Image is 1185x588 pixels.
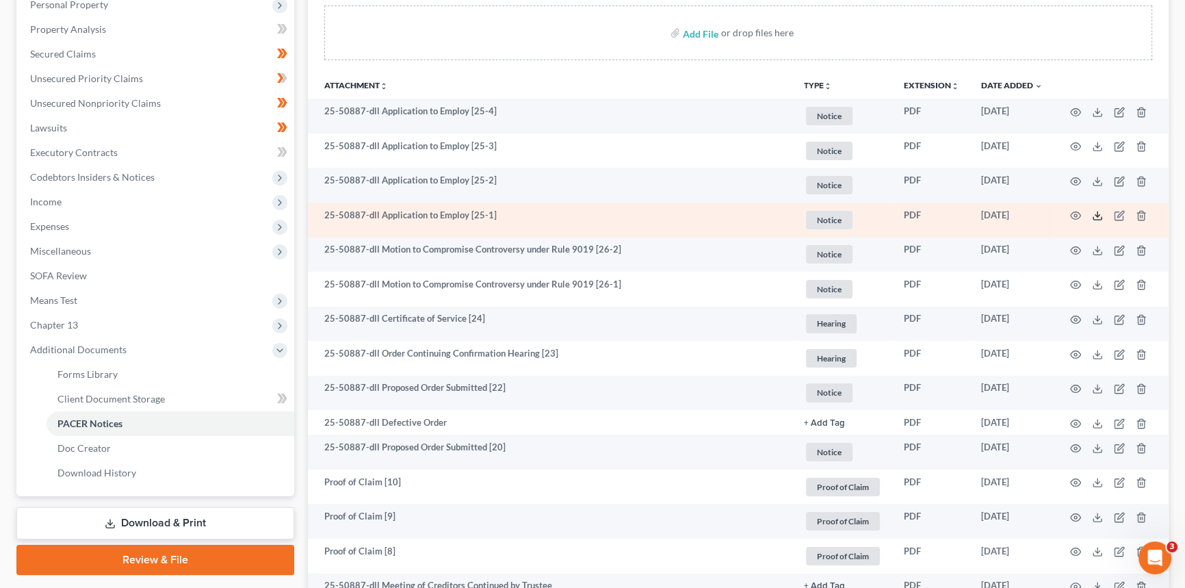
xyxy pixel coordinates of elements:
[806,280,852,298] span: Notice
[1167,541,1177,552] span: 3
[30,319,78,331] span: Chapter 13
[308,341,793,376] td: 25-50887-dll Order Continuing Confirmation Hearing [23]
[57,418,122,429] span: PACER Notices
[806,383,852,402] span: Notice
[1138,541,1171,574] iframe: Intercom live chat
[16,507,294,539] a: Download & Print
[970,539,1054,574] td: [DATE]
[308,203,793,238] td: 25-50887-dll Application to Employ [25-1]
[893,341,970,376] td: PDF
[893,133,970,168] td: PDF
[806,211,852,229] span: Notice
[893,410,970,435] td: PDF
[47,387,294,411] a: Client Document Storage
[893,238,970,272] td: PDF
[804,174,882,196] a: Notice
[893,470,970,504] td: PDF
[804,278,882,301] a: Notice
[804,381,882,404] a: Notice
[308,168,793,203] td: 25-50887-dll Application to Employ [25-2]
[19,66,294,91] a: Unsecured Priority Claims
[970,203,1054,238] td: [DATE]
[30,146,118,158] span: Executory Contracts
[30,48,96,60] span: Secured Claims
[806,314,857,333] span: Hearing
[804,476,882,498] a: Proof of Claim
[19,91,294,116] a: Unsecured Nonpriority Claims
[806,443,852,461] span: Notice
[804,140,882,162] a: Notice
[19,42,294,66] a: Secured Claims
[308,410,793,435] td: 25-50887-dll Defective Order
[30,97,161,109] span: Unsecured Nonpriority Claims
[970,435,1054,470] td: [DATE]
[308,99,793,133] td: 25-50887-dll Application to Employ [25-4]
[19,116,294,140] a: Lawsuits
[893,307,970,342] td: PDF
[806,245,852,264] span: Notice
[806,478,880,496] span: Proof of Claim
[30,122,67,133] span: Lawsuits
[47,411,294,436] a: PACER Notices
[893,168,970,203] td: PDF
[893,376,970,411] td: PDF
[308,504,793,539] td: Proof of Claim [9]
[970,99,1054,133] td: [DATE]
[970,168,1054,203] td: [DATE]
[893,203,970,238] td: PDF
[47,362,294,387] a: Forms Library
[904,80,959,90] a: Extensionunfold_more
[16,545,294,575] a: Review & File
[804,419,845,428] button: + Add Tag
[804,243,882,266] a: Notice
[19,17,294,42] a: Property Analysis
[30,294,77,306] span: Means Test
[806,547,880,565] span: Proof of Claim
[1034,82,1043,90] i: expand_more
[19,264,294,288] a: SOFA Review
[308,133,793,168] td: 25-50887-dll Application to Employ [25-3]
[30,270,87,281] span: SOFA Review
[970,133,1054,168] td: [DATE]
[970,307,1054,342] td: [DATE]
[30,344,127,355] span: Additional Documents
[970,410,1054,435] td: [DATE]
[893,272,970,307] td: PDF
[970,376,1054,411] td: [DATE]
[308,470,793,504] td: Proof of Claim [10]
[951,82,959,90] i: unfold_more
[57,467,136,478] span: Download History
[380,82,388,90] i: unfold_more
[308,376,793,411] td: 25-50887-dll Proposed Order Submitted [22]
[806,176,852,194] span: Notice
[981,80,1043,90] a: Date Added expand_more
[804,105,882,127] a: Notice
[324,80,388,90] a: Attachmentunfold_more
[806,349,857,368] span: Hearing
[804,312,882,335] a: Hearing
[893,99,970,133] td: PDF
[721,26,794,40] div: or drop files here
[804,545,882,567] a: Proof of Claim
[30,171,155,183] span: Codebtors Insiders & Notices
[308,238,793,272] td: 25-50887-dll Motion to Compromise Controversy under Rule 9019 [26-2]
[57,368,118,380] span: Forms Library
[47,436,294,461] a: Doc Creator
[893,435,970,470] td: PDF
[57,393,165,405] span: Client Document Storage
[30,23,106,35] span: Property Analysis
[30,220,69,232] span: Expenses
[308,539,793,574] td: Proof of Claim [8]
[970,341,1054,376] td: [DATE]
[30,245,91,257] span: Miscellaneous
[893,539,970,574] td: PDF
[970,238,1054,272] td: [DATE]
[806,512,880,531] span: Proof of Claim
[19,140,294,165] a: Executory Contracts
[804,81,832,90] button: TYPEunfold_more
[824,82,832,90] i: unfold_more
[804,416,882,429] a: + Add Tag
[308,307,793,342] td: 25-50887-dll Certificate of Service [24]
[970,272,1054,307] td: [DATE]
[806,142,852,160] span: Notice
